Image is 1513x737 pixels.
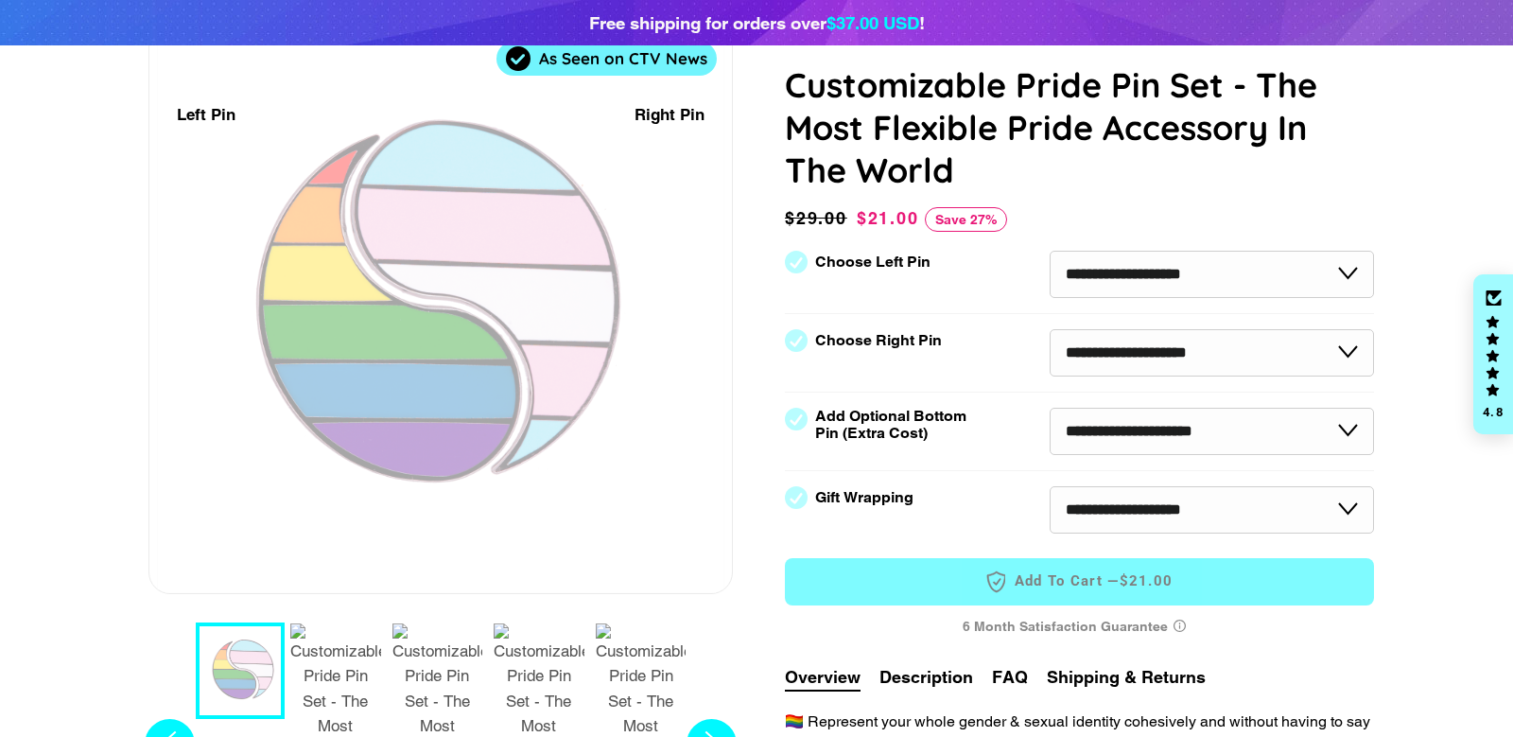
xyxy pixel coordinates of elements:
[815,332,942,349] label: Choose Right Pin
[1482,406,1504,418] div: 4.8
[879,664,973,690] button: Description
[785,205,852,232] span: $29.00
[813,570,1346,594] span: Add to Cart —
[635,102,704,128] div: Right Pin
[925,207,1007,232] span: Save 27%
[589,9,925,36] div: Free shipping for orders over !
[785,609,1374,644] div: 6 Month Satisfaction Guarantee
[149,26,732,593] div: 1 / 7
[815,408,974,442] label: Add Optional Bottom Pin (Extra Cost)
[785,558,1374,605] button: Add to Cart —$21.00
[857,208,919,228] span: $21.00
[785,664,861,692] button: Overview
[1473,274,1513,435] div: Click to open Judge.me floating reviews tab
[785,63,1374,191] h1: Customizable Pride Pin Set - The Most Flexible Pride Accessory In The World
[826,12,919,33] span: $37.00 USD
[196,623,285,719] button: 1 / 7
[815,489,913,506] label: Gift Wrapping
[1047,664,1206,690] button: Shipping & Returns
[992,664,1028,690] button: FAQ
[1120,571,1174,591] span: $21.00
[815,254,930,271] label: Choose Left Pin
